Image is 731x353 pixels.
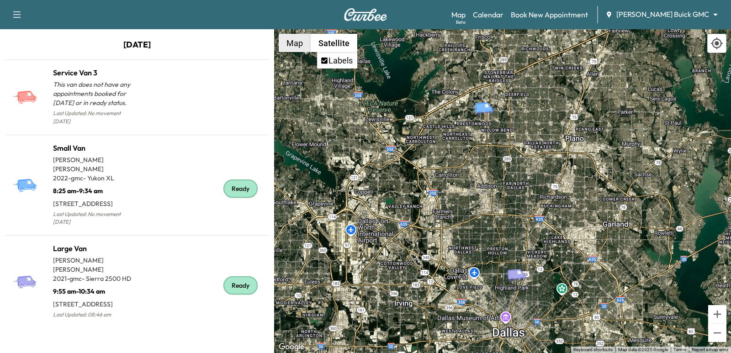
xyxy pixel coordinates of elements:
[53,107,137,127] p: Last Updated: No movement [DATE]
[456,19,466,26] div: Beta
[53,155,137,174] p: [PERSON_NAME] [PERSON_NAME]
[708,324,726,342] button: Zoom out
[53,274,137,283] p: 2021 - gmc - Sierra 2500 HD
[616,9,709,20] span: [PERSON_NAME] Buick GMC
[53,183,137,195] p: 8:25 am - 9:34 am
[708,305,726,323] button: Zoom in
[311,34,357,52] button: Show satellite imagery
[223,276,258,295] div: Ready
[53,142,137,153] h1: Small Van
[328,56,353,65] label: Labels
[53,195,137,208] p: [STREET_ADDRESS]
[276,341,307,353] img: Google
[573,347,613,353] button: Keyboard shortcuts
[344,8,387,21] img: Curbee Logo
[53,67,137,78] h1: Service Van 3
[53,296,137,309] p: [STREET_ADDRESS]
[618,347,668,352] span: Map data ©2025 Google
[317,52,357,68] ul: Show satellite imagery
[673,347,686,352] a: Terms (opens in new tab)
[276,341,307,353] a: Open this area in Google Maps (opens a new window)
[692,347,728,352] a: Report a map error
[53,174,137,183] p: 2022 - gmc - Yukon XL
[223,179,258,198] div: Ready
[451,9,466,20] a: MapBeta
[707,34,726,53] div: Recenter map
[53,208,137,228] p: Last Updated: No movement [DATE]
[473,9,503,20] a: Calendar
[53,283,137,296] p: 9:55 am - 10:34 am
[511,9,588,20] a: Book New Appointment
[471,92,503,108] gmp-advanced-marker: Small Van
[53,243,137,254] h1: Large Van
[318,53,356,68] li: Labels
[53,256,137,274] p: [PERSON_NAME] [PERSON_NAME]
[53,80,137,107] p: This van does not have any appointments booked for [DATE] or in ready status.
[53,309,137,321] p: Last Updated: 08:46 am
[279,34,311,52] button: Show street map
[503,259,535,275] gmp-advanced-marker: Large Van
